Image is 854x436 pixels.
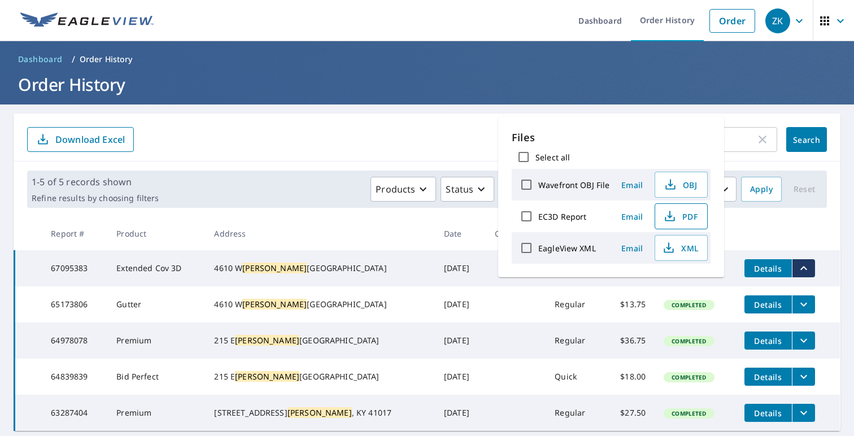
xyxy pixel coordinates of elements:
[214,299,426,310] div: 4610 W [GEOGRAPHIC_DATA]
[42,286,107,322] td: 65173806
[18,54,63,65] span: Dashboard
[214,263,426,274] div: 4610 W [GEOGRAPHIC_DATA]
[709,9,755,33] a: Order
[751,263,785,274] span: Details
[662,241,698,255] span: XML
[618,180,646,190] span: Email
[14,73,840,96] h1: Order History
[604,395,655,431] td: $27.50
[107,359,205,395] td: Bid Perfect
[435,286,486,322] td: [DATE]
[535,152,570,163] label: Select all
[792,259,815,277] button: filesDropdownBtn-67095383
[665,373,713,381] span: Completed
[287,407,352,418] mark: [PERSON_NAME]
[72,53,75,66] li: /
[242,263,307,273] mark: [PERSON_NAME]
[55,133,125,146] p: Download Excel
[42,322,107,359] td: 64978078
[741,177,782,202] button: Apply
[214,371,426,382] div: 215 E [GEOGRAPHIC_DATA]
[107,322,205,359] td: Premium
[744,368,792,386] button: detailsBtn-64839839
[792,332,815,350] button: filesDropdownBtn-64978078
[14,50,67,68] a: Dashboard
[655,203,708,229] button: PDF
[655,172,708,198] button: OBJ
[618,211,646,222] span: Email
[435,250,486,286] td: [DATE]
[751,335,785,346] span: Details
[665,337,713,345] span: Completed
[792,295,815,313] button: filesDropdownBtn-65173806
[486,217,546,250] th: Claim ID
[744,259,792,277] button: detailsBtn-67095383
[435,395,486,431] td: [DATE]
[614,239,650,257] button: Email
[618,243,646,254] span: Email
[538,211,586,222] label: EC3D Report
[665,301,713,309] span: Completed
[604,286,655,322] td: $13.75
[435,359,486,395] td: [DATE]
[42,395,107,431] td: 63287404
[765,8,790,33] div: ZK
[614,208,650,225] button: Email
[32,175,159,189] p: 1-5 of 5 records shown
[42,250,107,286] td: 67095383
[744,404,792,422] button: detailsBtn-63287404
[214,335,426,346] div: 215 E [GEOGRAPHIC_DATA]
[42,359,107,395] td: 64839839
[107,250,205,286] td: Extended Cov 3D
[441,177,494,202] button: Status
[750,182,773,197] span: Apply
[371,177,436,202] button: Products
[744,332,792,350] button: detailsBtn-64978078
[546,286,604,322] td: Regular
[14,50,840,68] nav: breadcrumb
[376,182,415,196] p: Products
[751,408,785,418] span: Details
[665,409,713,417] span: Completed
[546,322,604,359] td: Regular
[795,134,818,145] span: Search
[792,404,815,422] button: filesDropdownBtn-63287404
[446,182,473,196] p: Status
[614,176,650,194] button: Email
[751,299,785,310] span: Details
[546,359,604,395] td: Quick
[20,12,154,29] img: EV Logo
[214,407,426,418] div: [STREET_ADDRESS] , KY 41017
[792,368,815,386] button: filesDropdownBtn-64839839
[235,335,299,346] mark: [PERSON_NAME]
[32,193,159,203] p: Refine results by choosing filters
[27,127,134,152] button: Download Excel
[107,286,205,322] td: Gutter
[662,210,698,223] span: PDF
[205,217,435,250] th: Address
[80,54,133,65] p: Order History
[546,395,604,431] td: Regular
[655,235,708,261] button: XML
[107,395,205,431] td: Premium
[751,372,785,382] span: Details
[604,322,655,359] td: $36.75
[42,217,107,250] th: Report #
[512,130,711,145] p: Files
[662,178,698,191] span: OBJ
[435,322,486,359] td: [DATE]
[242,299,307,309] mark: [PERSON_NAME]
[435,217,486,250] th: Date
[744,295,792,313] button: detailsBtn-65173806
[538,243,596,254] label: EagleView XML
[235,371,299,382] mark: [PERSON_NAME]
[538,180,609,190] label: Wavefront OBJ File
[107,217,205,250] th: Product
[604,359,655,395] td: $18.00
[786,127,827,152] button: Search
